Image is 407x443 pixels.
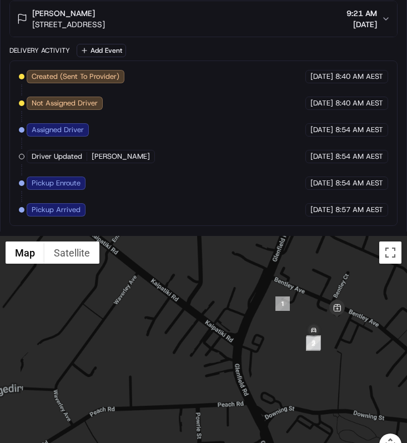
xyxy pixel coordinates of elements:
[32,178,81,188] span: Pickup Enroute
[310,205,333,215] span: [DATE]
[9,46,70,55] div: Delivery Activity
[32,72,119,82] span: Created (Sent To Provider)
[6,241,44,264] button: Show street map
[11,11,33,33] img: Nash
[44,241,99,264] button: Show satellite imagery
[10,1,397,37] button: [PERSON_NAME][STREET_ADDRESS]9:21 AM[DATE]
[38,117,140,126] div: We're available if you need us!
[335,205,383,215] span: 8:57 AM AEST
[32,98,98,108] span: Not Assigned Driver
[335,98,383,108] span: 8:40 AM AEST
[32,125,84,135] span: Assigned Driver
[310,152,333,162] span: [DATE]
[275,296,290,311] div: 1
[189,109,202,123] button: Start new chat
[346,8,377,19] span: 9:21 AM
[310,98,333,108] span: [DATE]
[310,178,333,188] span: [DATE]
[379,241,401,264] button: Toggle fullscreen view
[11,162,20,171] div: 📗
[32,205,81,215] span: Pickup Arrived
[92,152,150,162] span: [PERSON_NAME]
[306,335,321,350] div: 3
[310,72,333,82] span: [DATE]
[32,152,82,162] span: Driver Updated
[306,336,320,351] div: 2
[110,188,134,197] span: Pylon
[335,72,383,82] span: 8:40 AM AEST
[94,162,103,171] div: 💻
[29,72,200,83] input: Got a question? Start typing here...
[32,8,95,19] span: [PERSON_NAME]
[32,19,105,30] span: [STREET_ADDRESS]
[335,152,383,162] span: 8:54 AM AEST
[105,161,178,172] span: API Documentation
[22,161,85,172] span: Knowledge Base
[77,44,126,57] button: Add Event
[7,157,89,177] a: 📗Knowledge Base
[11,44,202,62] p: Welcome 👋
[335,178,383,188] span: 8:54 AM AEST
[89,157,183,177] a: 💻API Documentation
[335,125,383,135] span: 8:54 AM AEST
[310,125,333,135] span: [DATE]
[78,188,134,197] a: Powered byPylon
[38,106,182,117] div: Start new chat
[346,19,377,30] span: [DATE]
[11,106,31,126] img: 1736555255976-a54dd68f-1ca7-489b-9aae-adbdc363a1c4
